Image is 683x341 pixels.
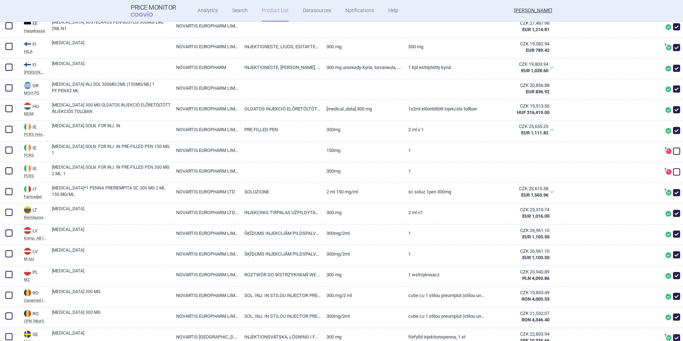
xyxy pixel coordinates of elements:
[490,227,549,240] abbr: SP-CAU-010 Lotyšsko
[131,4,176,11] strong: Price Monitor
[522,213,549,219] strong: EUR 1,016.00
[321,183,403,201] a: 2 ML 150 MG/ML
[490,123,548,130] div: CZK 25,655.25
[490,20,549,26] div: CZK 27,487.98
[52,164,171,177] a: [MEDICAL_DATA] SOLN. FOR INJ. IN PRE-FILLED PEN 300 MG. 2 ML. 1
[24,174,46,178] abbr: PCRS
[24,40,31,48] img: Finland
[490,61,548,74] abbr: SP-CAU-010 Finsko Kela LP vydané na recept a PZLÚ
[52,81,171,94] a: [MEDICAL_DATA] INJ.SOL 300MG/2ML (150MG/ML) 1 PF.PENX2 ML
[24,40,46,48] div: FI
[19,123,46,137] a: IEIEPCRS Hitech
[24,298,46,302] abbr: Canamed ([DOMAIN_NAME] - Canamed Annex 1)
[321,245,403,263] a: 300mg/2ml
[403,287,485,304] a: Cutie cu 1 stilou preumplut (stilou UnoReady) x 2ml sol. inj.
[239,183,321,201] a: SOLUZIONE
[24,61,46,69] div: FI
[131,11,163,17] span: COGVIO
[321,121,403,138] a: 300MG
[239,38,321,55] a: INJEKTIONESTE, LIUOS, ESITAYTETTY KYNA
[239,224,321,242] a: ŠĶĪDUMS INJEKCIJĀM PILDSPALVVEIDA PILNŠĻIRCĒ
[171,224,239,242] a: NOVARTIS EUROPHARM LIMITED; NOVARTIS BALTICS SIA
[19,309,46,323] a: ROROCPN (MoH)
[403,224,485,242] a: 1
[52,247,171,260] a: [MEDICAL_DATA]
[403,142,485,159] a: 1
[522,317,549,322] strong: RON 4,346.40
[24,50,46,54] abbr: HILA
[52,40,171,53] a: [MEDICAL_DATA]
[403,266,485,283] a: 1 wstrzykiwacz
[490,41,549,47] div: CZK 19,082.94
[522,234,549,239] strong: EUR 1,103.50
[24,186,46,193] div: IT
[239,245,321,263] a: ŠĶĪDUMS INJEKCIJĀM PILDSPALVVEIDA PILNŠĻIRCĒ
[522,276,549,281] strong: PLN 4,093.86
[52,226,171,239] a: [MEDICAL_DATA]
[19,143,46,157] a: IEIEPCRS
[239,59,321,76] a: INJEKTIONESTE, [PERSON_NAME], ESITÄYTETTY [PERSON_NAME]
[19,288,46,302] a: ROROCanamed ([DOMAIN_NAME] - Canamed Annex 1)
[490,227,549,234] div: CZK 26,961.10
[52,102,171,115] a: [MEDICAL_DATA] 300 MG OLDATOS INJEKCIÓ ELŐRETÖLTÖTT INJEKCIÓS TOLLBAN
[19,102,46,116] a: HUHUNEAK
[403,100,485,118] a: 1x2ml előretöltött injekciós tollban
[171,245,239,263] a: NOVARTIS EUROPHARM LIMITED, [GEOGRAPHIC_DATA]
[24,206,31,213] img: Lithuania
[485,183,558,201] div: CZK 23,615.58EUR 1,563.96
[19,226,46,240] a: LVLVKomp. AB list
[403,307,485,325] a: Cutie cu 1 stilou preumplut (stilou UnoReady) x 2ml sol. inj.
[403,204,485,221] a: 2 ml N1
[24,165,46,173] div: IE
[490,41,549,54] abbr: SP-CAU-010 Finsko Hila
[490,269,549,282] abbr: Ex-Factory ze zdroje
[403,59,485,76] a: 1 kpl esitäytetty kynä
[24,236,46,240] abbr: Komp. AB list
[239,266,321,283] a: ROZTWÓR DO WSTRZYKIWAŃ WE WSTRZYKIWACZU
[24,278,46,282] abbr: MZ
[490,186,548,198] abbr: SP-CAU-010 Itálie hrazené LP
[24,133,46,137] abbr: PCRS Hitech
[521,130,548,135] strong: EUR 1,111.82
[24,268,31,276] img: Poland
[24,153,46,157] abbr: PCRS
[19,40,46,54] a: FIFIHILA
[490,310,549,323] abbr: SP-CAU-010 Rumunsko
[24,61,31,68] img: Finland
[321,204,403,221] a: 300 mg
[321,307,403,325] a: 300mg/2ml
[403,38,485,55] a: 300 mg
[24,103,31,110] img: Hungary
[490,186,548,192] div: CZK 23,615.58
[24,186,31,193] img: Italy
[490,103,549,116] abbr: SP-CAU-010 Maďarsko
[321,59,403,76] a: 300 mg unoready-kynä, turvaneula, 2 ml (150 mg/ml)
[490,248,549,254] div: CZK 26,961.10
[52,185,171,198] a: [MEDICAL_DATA]*1 PENNA PRERIEMPITA SC 300 MG 2 ML 150 MG/ML
[171,38,239,55] a: NOVARTIS EUROPHARM LIMITED
[171,79,239,97] a: NOVARTIS EUROPHARM LIMITED, [GEOGRAPHIC_DATA]
[171,100,239,118] a: NOVARTIS EUROPHARM LIMITED
[24,20,31,27] img: Estonia
[19,247,46,261] a: LVLVM list
[19,206,46,219] a: LTLTReimbursed list
[24,144,46,152] div: IE
[24,206,46,214] div: LT
[403,245,485,263] a: 1
[239,121,321,138] a: PRE FILLED PEN
[24,82,46,90] div: GR
[171,59,239,76] a: NOVARTIS EUROPHARM
[24,248,31,255] img: Latvia
[24,82,31,89] img: Greece
[490,290,549,296] div: CZK 19,833.49
[171,287,239,304] a: NOVARTIS EUROPHARM LIMITED
[522,296,549,302] strong: RON 4,003.53
[521,68,548,73] strong: EUR 1,028.60
[521,192,548,198] strong: EUR 1,563.96
[52,268,171,281] a: [MEDICAL_DATA]
[19,19,46,33] a: EEEEHaigekassa
[526,48,549,53] strong: EUR 789.42
[485,121,558,139] div: CZK 25,655.25EUR 1,111.82
[19,164,46,178] a: IEIEPCRS
[485,59,558,76] div: CZK 19,803.94EUR 1,028.60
